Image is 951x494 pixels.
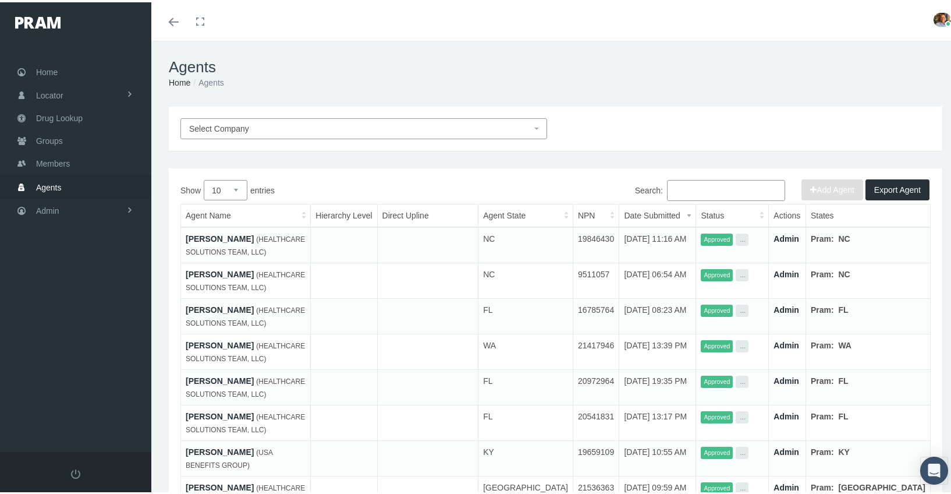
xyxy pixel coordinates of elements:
[701,409,733,421] span: Approved
[736,373,748,386] button: ...
[838,445,849,454] b: KY
[619,368,696,403] td: [DATE] 19:35 PM
[478,225,573,261] td: NC
[169,76,190,85] a: Home
[478,332,573,368] td: WA
[36,105,83,127] span: Drug Lookup
[811,303,834,312] b: Pram:
[811,374,834,383] b: Pram:
[573,225,619,261] td: 19846430
[811,232,834,241] b: Pram:
[635,178,785,199] label: Search:
[619,261,696,297] td: [DATE] 06:54 AM
[773,267,799,277] a: Admin
[619,332,696,368] td: [DATE] 13:39 PM
[701,302,733,315] span: Approved
[190,74,223,87] li: Agents
[36,59,58,81] span: Home
[186,410,254,419] a: [PERSON_NAME]
[36,128,63,150] span: Groups
[311,202,377,225] th: Hierarchy Level
[619,225,696,261] td: [DATE] 11:16 AM
[701,267,733,279] span: Approved
[573,261,619,297] td: 9511057
[701,338,733,350] span: Approved
[736,267,748,279] button: ...
[736,409,748,421] button: ...
[838,267,850,277] b: NC
[169,56,942,74] h1: Agents
[573,202,619,225] th: NPN: activate to sort column ascending
[934,10,951,24] img: S_Profile_Picture_15241.jpg
[186,445,254,454] a: [PERSON_NAME]
[619,202,696,225] th: Date Submitted: activate to sort column ascending
[478,297,573,332] td: FL
[773,232,799,241] a: Admin
[701,480,733,492] span: Approved
[180,178,556,198] label: Show entries
[811,410,834,419] b: Pram:
[186,481,254,490] a: [PERSON_NAME]
[478,368,573,403] td: FL
[736,444,748,457] button: ...
[186,267,254,277] a: [PERSON_NAME]
[573,368,619,403] td: 20972964
[801,177,863,198] button: Add Agent
[186,303,254,312] a: [PERSON_NAME]
[204,178,247,198] select: Showentries
[186,374,254,383] a: [PERSON_NAME]
[773,338,799,348] a: Admin
[773,374,799,383] a: Admin
[701,373,733,386] span: Approved
[838,338,851,348] b: WA
[736,480,748,492] button: ...
[773,303,799,312] a: Admin
[773,481,799,490] a: Admin
[619,297,696,332] td: [DATE] 08:23 AM
[811,267,834,277] b: Pram:
[838,232,850,241] b: NC
[838,374,848,383] b: FL
[696,202,769,225] th: Status: activate to sort column ascending
[478,439,573,474] td: KY
[573,332,619,368] td: 21417946
[36,174,62,196] span: Agents
[36,82,63,104] span: Locator
[36,150,70,172] span: Members
[805,202,930,225] th: States
[736,231,748,244] button: ...
[478,261,573,297] td: NC
[811,338,834,348] b: Pram:
[186,232,254,241] a: [PERSON_NAME]
[667,178,785,199] input: Search:
[189,122,249,131] span: Select Company
[478,202,573,225] th: Agent State: activate to sort column ascending
[573,439,619,474] td: 19659109
[736,338,748,350] button: ...
[573,403,619,439] td: 20541831
[838,410,848,419] b: FL
[573,297,619,332] td: 16785764
[701,231,733,244] span: Approved
[181,202,311,225] th: Agent Name: activate to sort column ascending
[15,15,61,26] img: PRAM_20_x_78.png
[769,202,806,225] th: Actions
[478,403,573,439] td: FL
[865,177,929,198] button: Export Agent
[736,302,748,315] button: ...
[701,444,733,457] span: Approved
[377,202,478,225] th: Direct Upline
[920,454,948,482] div: Open Intercom Messenger
[838,481,925,490] b: [GEOGRAPHIC_DATA]
[773,410,799,419] a: Admin
[838,303,848,312] b: FL
[186,338,254,348] a: [PERSON_NAME]
[811,445,834,454] b: Pram:
[36,197,59,220] span: Admin
[811,481,834,490] b: Pram:
[773,445,799,454] a: Admin
[619,439,696,474] td: [DATE] 10:55 AM
[619,403,696,439] td: [DATE] 13:17 PM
